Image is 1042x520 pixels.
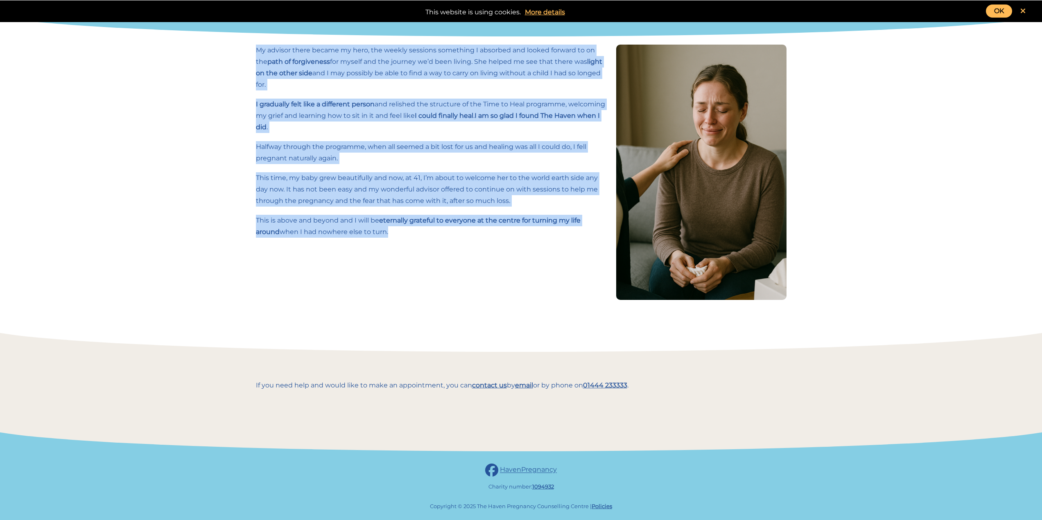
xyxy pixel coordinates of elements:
[592,503,612,509] a: Policies
[256,100,375,108] strong: I gradually felt like a different person
[256,112,600,131] strong: I am so glad I found The Haven when I did
[256,380,787,391] p: If you need help and would like to make an appointment, you can by or by phone on .
[256,99,606,133] p: and relished the structure of the Time to Heal programme, welcoming my grief and learning how to ...
[521,7,569,18] a: More details
[616,45,787,300] img: A tearful woman sits in a counselling room, her expression showing both grief and the beginning o...
[986,5,1012,18] a: OK
[256,481,787,492] p: Charity number:
[256,215,606,238] p: This is above and beyond and I will be when I had nowhere else to turn.
[583,381,627,389] a: 01444 233333
[515,381,533,389] a: email
[256,500,787,512] p: Copyright © 2025 The Haven Pregnancy Counselling Centre |
[415,112,473,119] strong: I could finally heal
[256,58,602,77] strong: light on the other side
[256,216,581,236] strong: eternally grateful to everyone at the centre for turning my life around
[532,483,554,490] a: 1094932
[256,172,606,207] p: This time, my baby grew beautifully and now, at 41, I’m about to welcome her to the world earth s...
[256,141,606,164] p: Halfway through the programme, when all seemed a bit lost for us and healing was all I could do, ...
[500,466,557,474] a: HavenPregnancy
[472,381,507,389] a: contact us
[256,45,606,90] p: My advisor there became my hero, the weekly sessions something I absorbed and looked forward to o...
[267,58,330,65] strong: path of forgiveness
[8,5,1034,18] div: This website is using cookies.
